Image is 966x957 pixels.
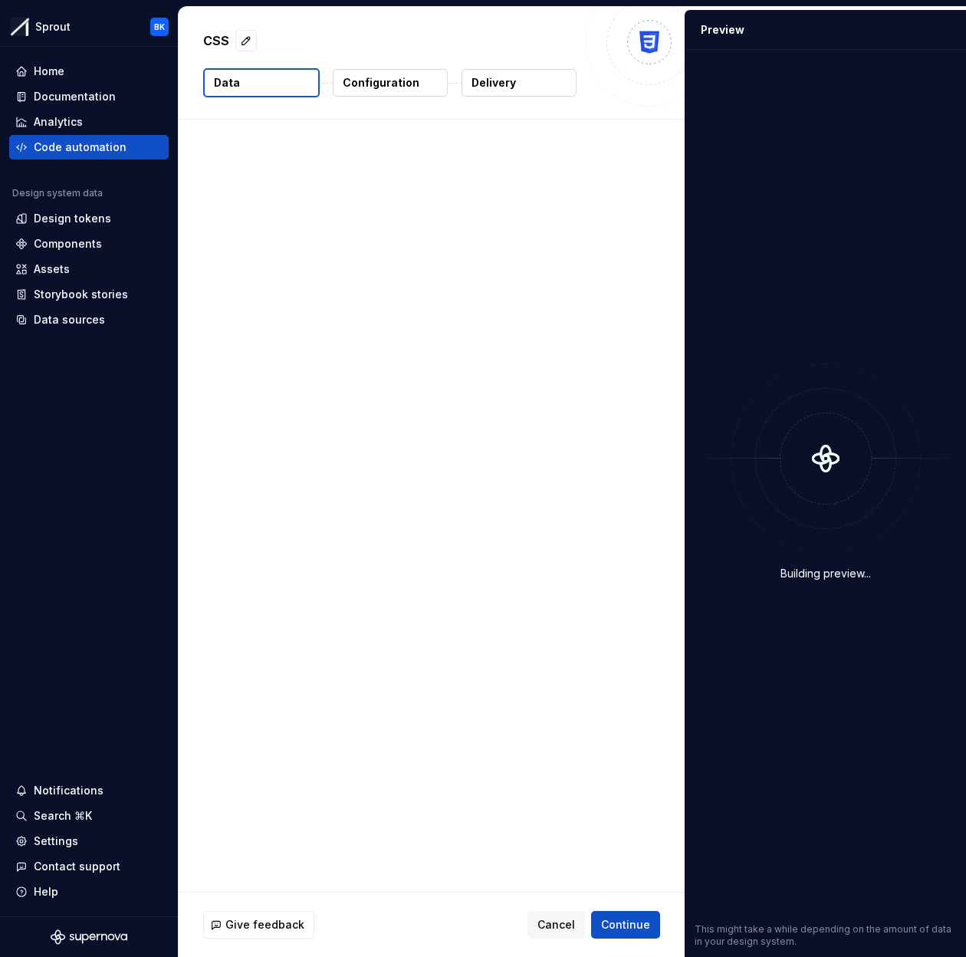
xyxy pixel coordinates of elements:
[9,282,169,307] a: Storybook stories
[695,923,957,948] p: This might take a while depending on the amount of data in your design system.
[34,287,128,302] div: Storybook stories
[11,18,29,36] img: b6c2a6ff-03c2-4811-897b-2ef07e5e0e51.png
[537,917,575,932] span: Cancel
[9,84,169,109] a: Documentation
[203,68,320,97] button: Data
[9,135,169,159] a: Code automation
[34,64,64,79] div: Home
[34,884,58,899] div: Help
[34,211,111,226] div: Design tokens
[34,114,83,130] div: Analytics
[34,834,78,849] div: Settings
[34,236,102,252] div: Components
[9,257,169,281] a: Assets
[34,89,116,104] div: Documentation
[472,75,516,90] p: Delivery
[203,911,314,939] button: Give feedback
[9,110,169,134] a: Analytics
[34,783,103,798] div: Notifications
[780,566,871,581] div: Building preview...
[9,880,169,904] button: Help
[9,59,169,84] a: Home
[343,75,419,90] p: Configuration
[34,140,127,155] div: Code automation
[9,206,169,231] a: Design tokens
[9,829,169,853] a: Settings
[34,859,120,874] div: Contact support
[9,804,169,828] button: Search ⌘K
[9,232,169,256] a: Components
[527,911,585,939] button: Cancel
[591,911,660,939] button: Continue
[34,312,105,327] div: Data sources
[3,10,175,43] button: SproutBK
[9,854,169,879] button: Contact support
[9,307,169,332] a: Data sources
[12,187,103,199] div: Design system data
[51,929,127,945] svg: Supernova Logo
[154,21,165,33] div: BK
[35,19,71,35] div: Sprout
[214,75,240,90] p: Data
[333,69,448,97] button: Configuration
[462,69,577,97] button: Delivery
[34,808,92,824] div: Search ⌘K
[34,261,70,277] div: Assets
[601,917,650,932] span: Continue
[225,917,304,932] span: Give feedback
[701,22,744,38] div: Preview
[203,31,229,50] p: CSS
[9,778,169,803] button: Notifications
